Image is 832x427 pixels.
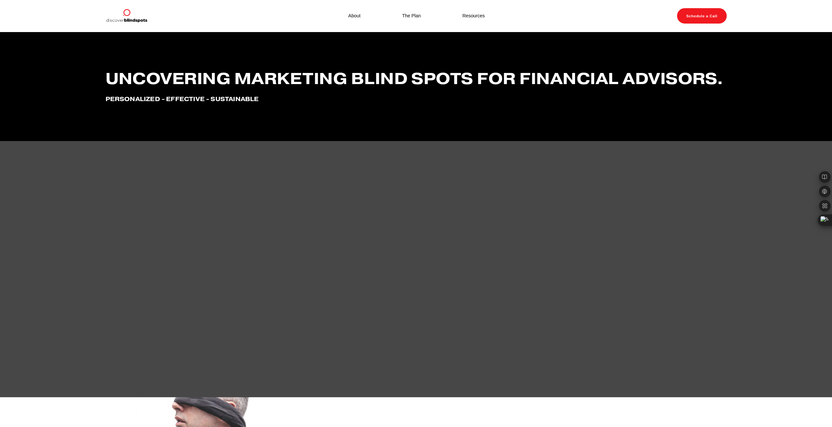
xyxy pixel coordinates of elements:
h4: Personalized - effective - Sustainable [106,96,727,102]
img: Discover Blind Spots [106,9,147,24]
a: About [348,12,360,20]
a: Schedule a Call [677,8,727,24]
h1: Uncovering marketing blind spots for financial advisors. [106,70,727,87]
a: Resources [462,12,484,20]
a: The Plan [402,12,421,20]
